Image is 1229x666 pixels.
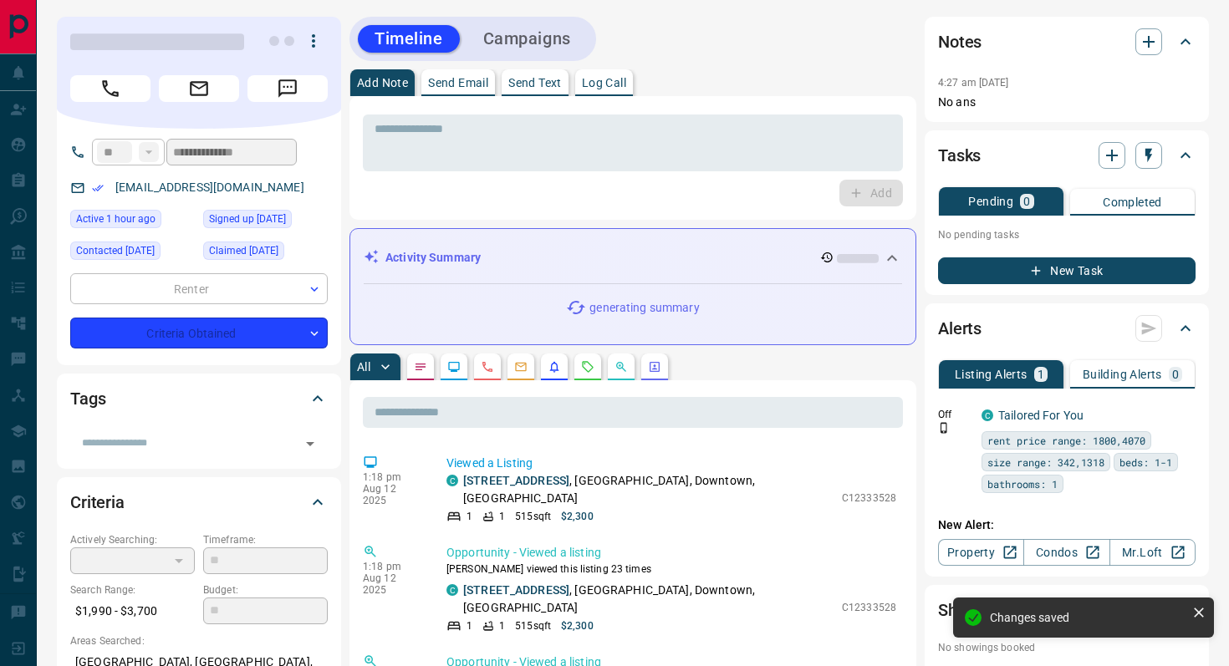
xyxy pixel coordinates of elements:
[987,432,1145,449] span: rent price range: 1800,4070
[508,77,562,89] p: Send Text
[209,242,278,259] span: Claimed [DATE]
[582,77,626,89] p: Log Call
[428,77,488,89] p: Send Email
[463,472,834,507] p: , [GEOGRAPHIC_DATA], Downtown, [GEOGRAPHIC_DATA]
[463,583,569,597] a: [STREET_ADDRESS]
[938,539,1024,566] a: Property
[938,422,950,434] svg: Push Notification Only
[115,180,304,194] a: [EMAIL_ADDRESS][DOMAIN_NAME]
[938,257,1196,284] button: New Task
[76,211,156,227] span: Active 1 hour ago
[968,196,1013,207] p: Pending
[363,483,421,506] p: Aug 12 2025
[70,379,328,419] div: Tags
[1103,196,1162,208] p: Completed
[363,561,421,572] p: 1:18 pm
[446,544,896,562] p: Opportunity - Viewed a listing
[938,590,1196,630] div: Showings
[70,597,195,625] p: $1,990 - $3,700
[70,582,195,597] p: Search Range:
[982,409,993,421] div: condos.ca
[446,584,458,596] div: condos.ca
[1109,539,1196,566] a: Mr.Loft
[414,360,427,374] svg: Notes
[614,360,628,374] svg: Opportunities
[446,475,458,486] div: condos.ca
[363,572,421,596] p: Aug 12 2025
[561,618,594,633] p: $2,300
[76,242,155,259] span: Contacted [DATE]
[1023,539,1109,566] a: Condos
[209,211,286,227] span: Signed up [DATE]
[938,315,982,342] h2: Alerts
[938,222,1196,247] p: No pending tasks
[987,475,1058,492] span: bathrooms: 1
[298,432,322,455] button: Open
[1083,369,1162,380] p: Building Alerts
[467,509,472,524] p: 1
[203,582,328,597] p: Budget:
[92,182,104,194] svg: Email Verified
[385,249,481,267] p: Activity Summary
[70,241,195,265] div: Sat Jun 14 2025
[515,509,551,524] p: 515 sqft
[70,318,328,348] div: Criteria Obtained
[446,455,896,472] p: Viewed a Listing
[648,360,661,374] svg: Agent Actions
[499,509,505,524] p: 1
[938,308,1196,348] div: Alerts
[955,369,1028,380] p: Listing Alerts
[467,25,588,53] button: Campaigns
[998,409,1084,422] a: Tailored For You
[1023,196,1030,207] p: 0
[70,273,328,304] div: Renter
[561,509,594,524] p: $2,300
[159,75,239,102] span: Email
[581,360,594,374] svg: Requests
[938,142,981,169] h2: Tasks
[358,25,460,53] button: Timeline
[467,618,472,633] p: 1
[463,582,834,617] p: , [GEOGRAPHIC_DATA], Downtown, [GEOGRAPHIC_DATA]
[363,471,421,483] p: 1:18 pm
[70,482,328,522] div: Criteria
[447,360,461,374] svg: Lead Browsing Activity
[515,618,551,633] p: 515 sqft
[499,618,505,633] p: 1
[364,242,902,273] div: Activity Summary
[548,360,561,374] svg: Listing Alerts
[938,135,1196,175] div: Tasks
[938,22,1196,62] div: Notes
[589,299,699,317] p: generating summary
[938,516,1196,534] p: New Alert:
[1172,369,1179,380] p: 0
[987,454,1104,470] span: size range: 342,1318
[446,562,896,577] p: [PERSON_NAME] viewed this listing 23 times
[938,94,1196,111] p: No ans
[938,28,982,55] h2: Notes
[70,489,125,516] h2: Criteria
[70,532,195,547] p: Actively Searching:
[481,360,494,374] svg: Calls
[247,75,328,102] span: Message
[357,361,370,373] p: All
[938,77,1009,89] p: 4:27 am [DATE]
[70,633,328,648] p: Areas Searched:
[514,360,528,374] svg: Emails
[938,640,1196,655] p: No showings booked
[203,532,328,547] p: Timeframe:
[203,210,328,233] div: Sat Jun 14 2025
[938,407,971,422] p: Off
[842,491,896,506] p: C12333528
[203,241,328,265] div: Sat Jun 14 2025
[1038,369,1044,380] p: 1
[842,600,896,615] p: C12333528
[990,611,1186,624] div: Changes saved
[463,474,569,487] a: [STREET_ADDRESS]
[1119,454,1172,470] span: beds: 1-1
[938,597,1009,623] h2: Showings
[70,210,195,233] div: Tue Aug 12 2025
[357,77,408,89] p: Add Note
[70,385,105,412] h2: Tags
[70,75,150,102] span: Call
